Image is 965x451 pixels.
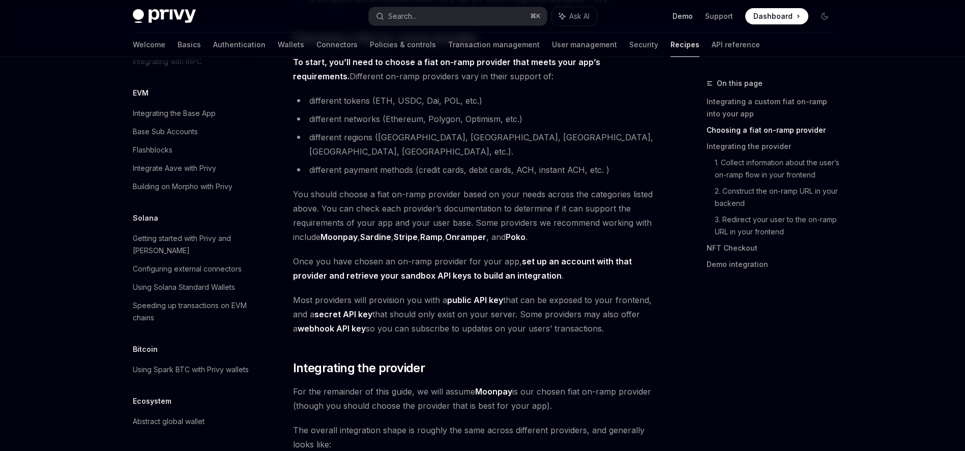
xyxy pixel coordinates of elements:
[320,232,358,243] a: Moonpay
[125,159,255,177] a: Integrate Aave with Privy
[133,364,249,376] div: Using Spark BTC with Privy wallets
[715,183,841,212] a: 2. Construct the on-ramp URL in your backend
[133,107,216,119] div: Integrating the Base App
[715,155,841,183] a: 1. Collect information about the user’s on-ramp flow in your frontend
[125,177,255,196] a: Building on Morpho with Privy
[314,309,372,319] strong: secret API key
[125,412,255,431] a: Abstract global wallet
[447,295,503,305] strong: public API key
[125,141,255,159] a: Flashblocks
[530,12,541,20] span: ⌘ K
[133,9,196,23] img: dark logo
[715,212,841,240] a: 3. Redirect your user to the on-ramp URL in your frontend
[125,296,255,327] a: Speeding up transactions on EVM chains
[360,232,391,243] a: Sardine
[707,256,841,273] a: Demo integration
[133,33,165,57] a: Welcome
[293,360,425,376] span: Integrating the provider
[707,240,841,256] a: NFT Checkout
[569,11,590,21] span: Ask AI
[293,55,660,83] span: Different on-ramp providers vary in their support of:
[278,33,304,57] a: Wallets
[448,33,540,57] a: Transaction management
[133,299,249,324] div: Speeding up transactions on EVM chains
[293,94,660,108] li: different tokens (ETH, USDC, Dai, POL, etc.)
[133,212,158,224] h5: Solana
[293,254,660,283] span: Once you have chosen an on-ramp provider for your app, .
[316,33,358,57] a: Connectors
[745,8,808,24] a: Dashboard
[705,11,733,21] a: Support
[293,130,660,159] li: different regions ([GEOGRAPHIC_DATA], [GEOGRAPHIC_DATA], [GEOGRAPHIC_DATA], [GEOGRAPHIC_DATA], [G...
[475,386,512,397] strong: Moonpay
[445,232,486,243] a: Onramper
[125,229,255,260] a: Getting started with Privy and [PERSON_NAME]
[552,7,597,25] button: Ask AI
[133,144,172,156] div: Flashblocks
[753,11,793,21] span: Dashboard
[670,33,699,57] a: Recipes
[293,187,660,244] span: You should choose a fiat on-ramp provider based on your needs across the categories listed above....
[125,123,255,141] a: Base Sub Accounts
[133,281,235,293] div: Using Solana Standard Wallets
[133,263,242,275] div: Configuring external connectors
[298,323,366,334] strong: webhook API key
[816,8,833,24] button: Toggle dark mode
[388,10,417,22] div: Search...
[707,138,841,155] a: Integrating the provider
[293,384,660,413] span: For the remainder of this guide, we will assume is our chosen fiat on-ramp provider (though you s...
[707,122,841,138] a: Choosing a fiat on-ramp provider
[133,126,198,138] div: Base Sub Accounts
[712,33,760,57] a: API reference
[394,232,418,243] a: Stripe
[133,162,216,174] div: Integrate Aave with Privy
[133,395,171,407] h5: Ecosystem
[369,7,547,25] button: Search...⌘K
[717,77,763,89] span: On this page
[133,415,204,428] div: Abstract global wallet
[125,278,255,296] a: Using Solana Standard Wallets
[125,260,255,278] a: Configuring external connectors
[293,163,660,177] li: different payment methods (credit cards, debit cards, ACH, instant ACH, etc. )
[125,360,255,379] a: Using Spark BTC with Privy wallets
[707,94,841,122] a: Integrating a custom fiat on-ramp into your app
[293,57,600,81] strong: To start, you’ll need to choose a fiat on-ramp provider that meets your app’s requirements.
[293,293,660,336] span: Most providers will provision you with a that can be exposed to your frontend, and a that should ...
[178,33,201,57] a: Basics
[133,343,158,355] h5: Bitcoin
[672,11,693,21] a: Demo
[133,181,232,193] div: Building on Morpho with Privy
[629,33,658,57] a: Security
[293,112,660,126] li: different networks (Ethereum, Polygon, Optimism, etc.)
[506,232,525,243] a: Poko
[133,87,149,99] h5: EVM
[213,33,266,57] a: Authentication
[125,104,255,123] a: Integrating the Base App
[133,232,249,257] div: Getting started with Privy and [PERSON_NAME]
[552,33,617,57] a: User management
[420,232,443,243] a: Ramp
[370,33,436,57] a: Policies & controls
